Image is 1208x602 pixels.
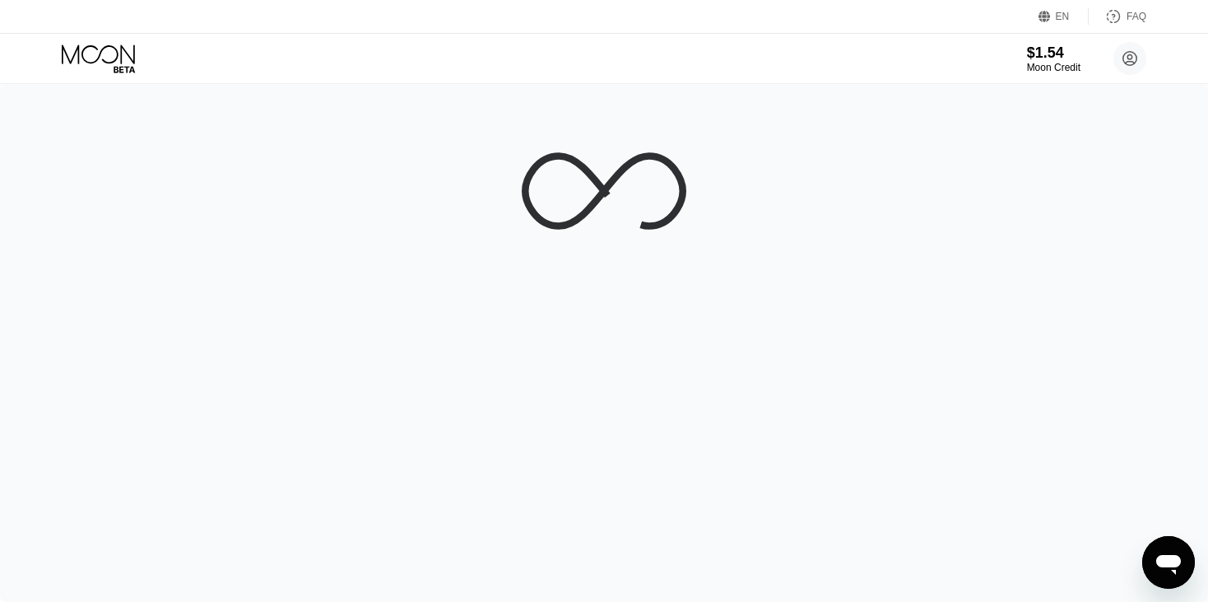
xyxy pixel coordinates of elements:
[1056,11,1070,22] div: EN
[1038,8,1089,25] div: EN
[1127,11,1146,22] div: FAQ
[1142,536,1195,589] iframe: Button to launch messaging window
[1027,62,1080,73] div: Moon Credit
[1089,8,1146,25] div: FAQ
[1027,44,1080,62] div: $1.54
[1027,44,1080,73] div: $1.54Moon Credit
